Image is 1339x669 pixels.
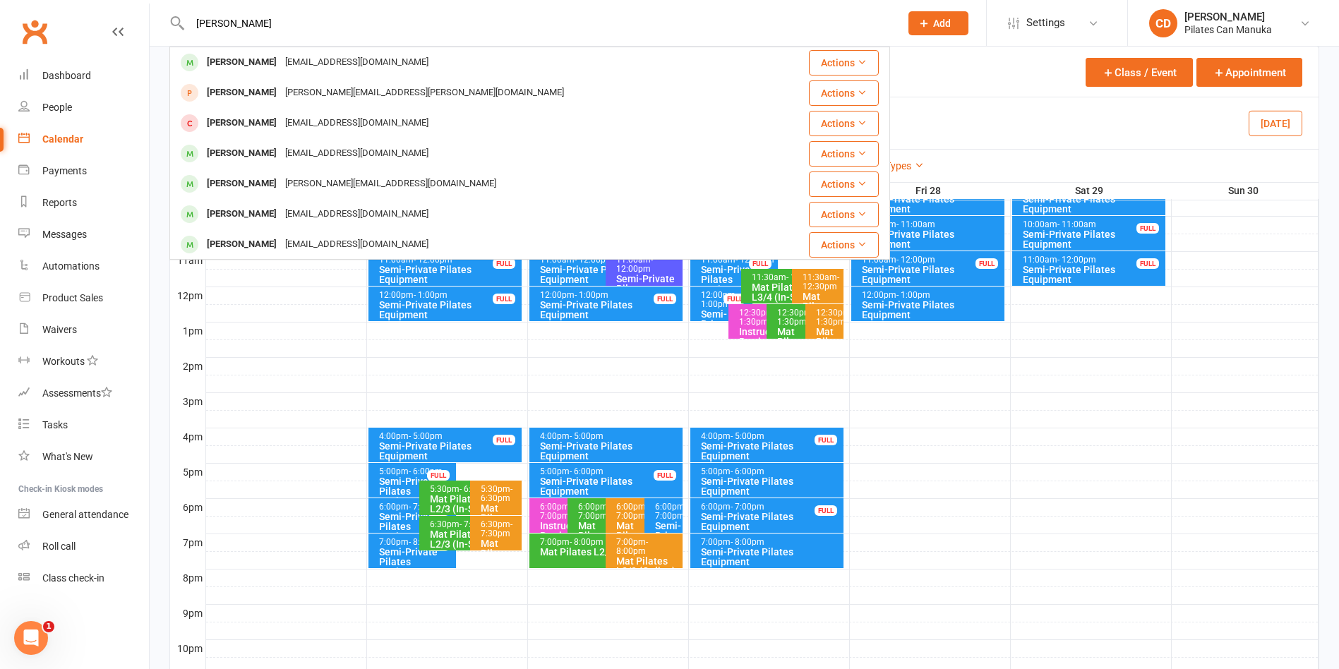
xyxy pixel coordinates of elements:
div: FULL [815,505,837,516]
div: [PERSON_NAME] [203,204,281,224]
div: FULL [654,294,676,304]
div: Automations [42,260,100,272]
div: Workouts [42,356,85,367]
div: Semi-Private Pilates Equipment [700,512,841,531]
div: Mat Pilates L2/3 (In-Studio) [577,521,628,560]
a: Product Sales [18,282,149,314]
div: Semi-Private Pilates Equipment [539,476,680,496]
div: General attendance [42,509,128,520]
div: [EMAIL_ADDRESS][DOMAIN_NAME] [281,143,433,164]
span: 1 [43,621,54,632]
div: Mat Pilates L2/3 (Online) [616,556,680,576]
a: Class kiosk mode [18,562,149,594]
a: Assessments [18,378,149,409]
div: [EMAIL_ADDRESS][DOMAIN_NAME] [281,52,433,73]
span: - 6:30pm [481,484,512,503]
div: Mat Pilates L2/3 (In-Studio) [776,327,827,366]
span: - 6:30pm [460,484,493,494]
div: Semi-Private Pilates Equipment [700,476,841,496]
div: FULL [493,294,515,304]
span: - 6:00pm [409,466,443,476]
div: Semi-Private Pilates Equipment [700,547,841,567]
div: CD [1149,9,1177,37]
th: Sat 29 [1010,182,1171,200]
div: Semi-Private Pilates Equipment [700,309,750,349]
div: FULL [1136,258,1159,269]
div: 7:00pm [700,538,841,547]
div: 7:00pm [378,538,454,547]
span: - 1:30pm [777,308,814,327]
span: - 6:00pm [570,466,604,476]
a: Messages [18,219,149,251]
a: Workouts [18,346,149,378]
button: Actions [809,80,879,106]
a: Waivers [18,314,149,346]
span: - 12:00pm [1057,255,1096,265]
span: - 8:00pm [731,537,764,547]
button: Class / Event [1086,58,1193,87]
a: Tasks [18,409,149,441]
div: Mat Pilates L2/3 (In-Studio) [539,547,666,557]
button: [DATE] [1249,110,1302,135]
div: [PERSON_NAME][EMAIL_ADDRESS][PERSON_NAME][DOMAIN_NAME] [281,83,568,103]
button: Actions [809,171,879,197]
button: Actions [809,141,879,167]
div: Tasks [42,419,68,430]
span: - 1:00pm [414,290,448,300]
div: Payments [42,165,87,176]
div: 6:00pm [378,502,454,512]
th: 7pm [170,534,205,551]
div: 11:30am [751,273,827,282]
th: 4pm [170,428,205,445]
div: 4:00pm [378,432,519,441]
div: 6:00pm [700,502,841,512]
span: - 5:00pm [570,431,604,441]
div: 6:00pm [616,502,666,521]
div: Mat Pilates L3/4 (In-Studio) [751,282,827,302]
div: [PERSON_NAME][EMAIL_ADDRESS][DOMAIN_NAME] [281,174,500,194]
th: 12pm [170,287,205,304]
div: 12:00pm [861,291,1002,300]
div: [PERSON_NAME] [1184,11,1272,23]
div: 5:00pm [700,467,841,476]
div: 11:00am [539,255,666,265]
span: - 7:00pm [731,502,764,512]
div: 11:00am [616,255,680,274]
div: 5:30pm [480,485,518,503]
div: 5:00pm [539,467,680,476]
span: - 7:30pm [481,519,512,538]
div: 12:00pm [539,291,680,300]
th: 2pm [170,357,205,375]
div: What's New [42,451,93,462]
div: 6:30pm [429,520,505,529]
div: 12:00pm [378,291,519,300]
button: Actions [809,50,879,76]
span: Settings [1026,7,1065,39]
div: [EMAIL_ADDRESS][DOMAIN_NAME] [281,204,433,224]
div: Mat Pilates L2/3 (Online) [815,327,841,366]
div: Mat Pilates L2/3 (Online) [480,538,518,578]
span: - 7:00pm [616,502,648,521]
div: 10:00am [861,220,1002,229]
div: Semi-Private Pilates Equipment [654,521,680,560]
div: Mat Pilates L2/3 (In-Studio) [429,529,505,549]
a: Payments [18,155,149,187]
div: Semi-Private Pilates Equipment [378,547,454,577]
div: Class check-in [42,572,104,584]
div: 11:00am [1022,255,1163,265]
span: - 11:00am [896,219,935,229]
div: 6:00pm [654,502,680,521]
div: Dashboard [42,70,91,81]
div: [PERSON_NAME] [203,234,281,255]
div: Waivers [42,324,77,335]
div: Semi-Private Pilates Equipment [861,194,1002,214]
th: 8pm [170,569,205,586]
th: 1pm [170,322,205,339]
div: Calendar [42,133,83,145]
div: Semi-Private Pilates Equipment [700,265,776,294]
th: 9pm [170,604,205,622]
div: Semi-Private Pilates Equipment [861,300,1002,320]
th: Fri 28 [849,182,1010,200]
div: [PERSON_NAME] [203,83,281,103]
div: Semi-Private Pilates Equipment [378,265,519,284]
